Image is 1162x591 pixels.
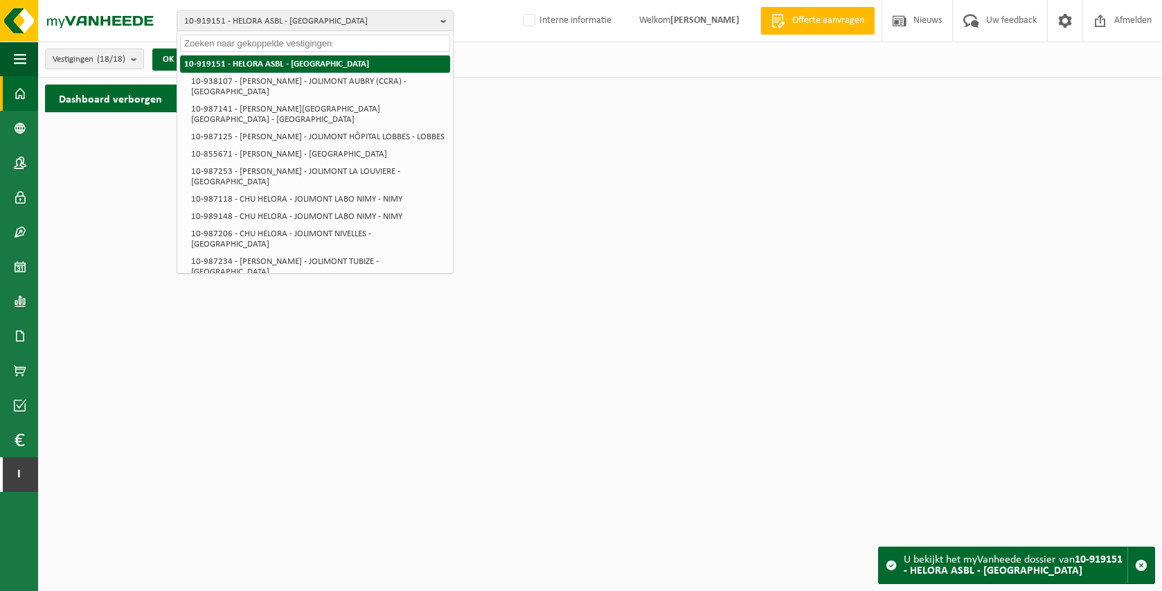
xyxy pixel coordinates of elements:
button: Vestigingen(18/18) [45,48,144,69]
label: Interne informatie [520,10,611,31]
li: 10-987234 - [PERSON_NAME] - JOLIMONT TUBIZE - [GEOGRAPHIC_DATA] [187,253,450,281]
li: 10-987141 - [PERSON_NAME][GEOGRAPHIC_DATA] [GEOGRAPHIC_DATA] - [GEOGRAPHIC_DATA] [187,100,450,128]
li: 10-987118 - CHU HELORA - JOLIMONT LABO NIMY - NIMY [187,191,450,208]
span: 10-919151 - HELORA ASBL - [GEOGRAPHIC_DATA] [184,11,435,32]
h2: Dashboard verborgen [45,85,176,112]
div: U bekijkt het myVanheede dossier van [904,547,1127,583]
a: Offerte aanvragen [760,7,875,35]
strong: 10-919151 - HELORA ASBL - [GEOGRAPHIC_DATA] [184,60,369,69]
li: 10-855671 - [PERSON_NAME] - [GEOGRAPHIC_DATA] [187,145,450,163]
li: 10-938107 - [PERSON_NAME] - JOLIMONT AUBRY (CCRA) - [GEOGRAPHIC_DATA] [187,73,450,100]
button: OK [152,48,184,71]
li: 10-987253 - [PERSON_NAME] - JOLIMONT LA LOUVIERE - [GEOGRAPHIC_DATA] [187,163,450,191]
li: 10-989148 - CHU HELORA - JOLIMONT LABO NIMY - NIMY [187,208,450,225]
input: Zoeken naar gekoppelde vestigingen [180,35,450,52]
span: I [14,457,24,492]
span: Offerte aanvragen [789,14,868,28]
count: (18/18) [97,55,125,64]
strong: 10-919151 - HELORA ASBL - [GEOGRAPHIC_DATA] [904,554,1123,576]
strong: [PERSON_NAME] [670,15,740,26]
li: 10-987125 - [PERSON_NAME] - JOLIMONT HÔPITAL LOBBES - LOBBES [187,128,450,145]
button: 10-919151 - HELORA ASBL - [GEOGRAPHIC_DATA] [177,10,454,31]
span: Vestigingen [53,49,125,70]
li: 10-987206 - CHU HELORA - JOLIMONT NIVELLES - [GEOGRAPHIC_DATA] [187,225,450,253]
